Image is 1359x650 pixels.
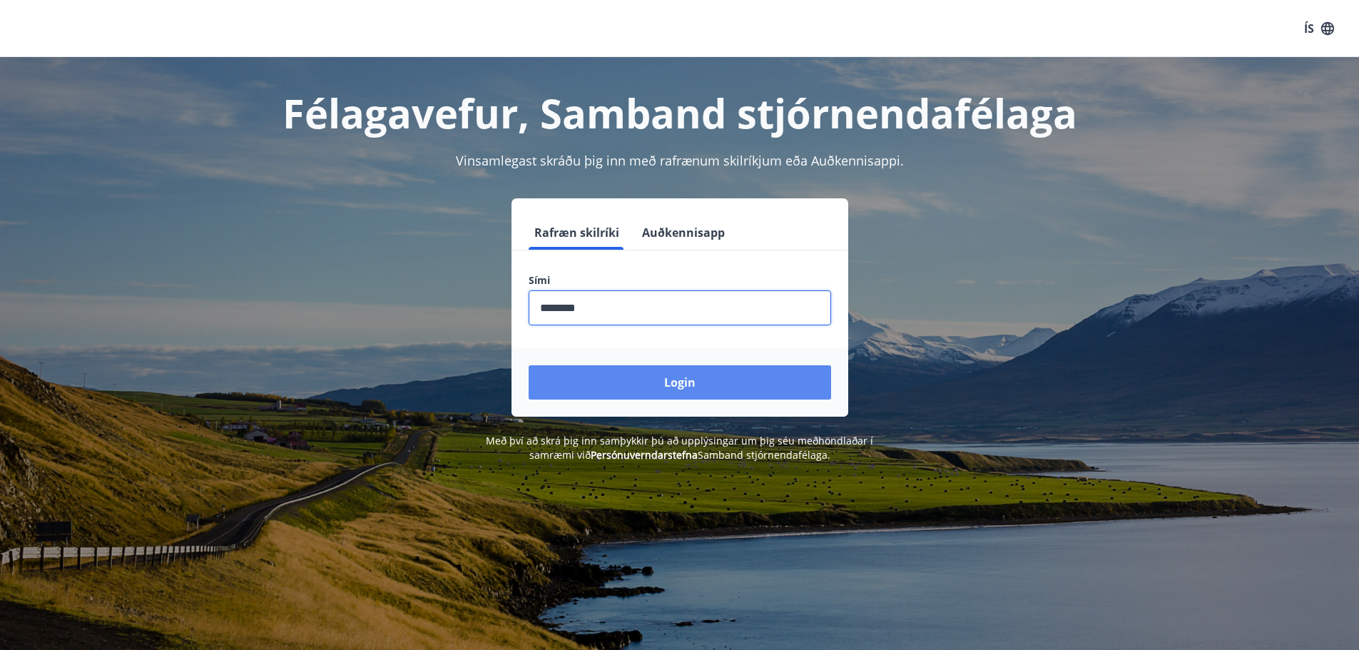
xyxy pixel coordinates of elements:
[591,448,698,462] a: Persónuverndarstefna
[529,365,831,400] button: Login
[183,86,1176,140] h1: Félagavefur, Samband stjórnendafélaga
[529,215,625,250] button: Rafræn skilríki
[486,434,873,462] span: Með því að skrá þig inn samþykkir þú að upplýsingar um þig séu meðhöndlaðar í samræmi við Samband...
[636,215,731,250] button: Auðkennisapp
[529,273,831,288] label: Sími
[1296,16,1342,41] button: ÍS
[456,152,904,169] span: Vinsamlegast skráðu þig inn með rafrænum skilríkjum eða Auðkennisappi.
